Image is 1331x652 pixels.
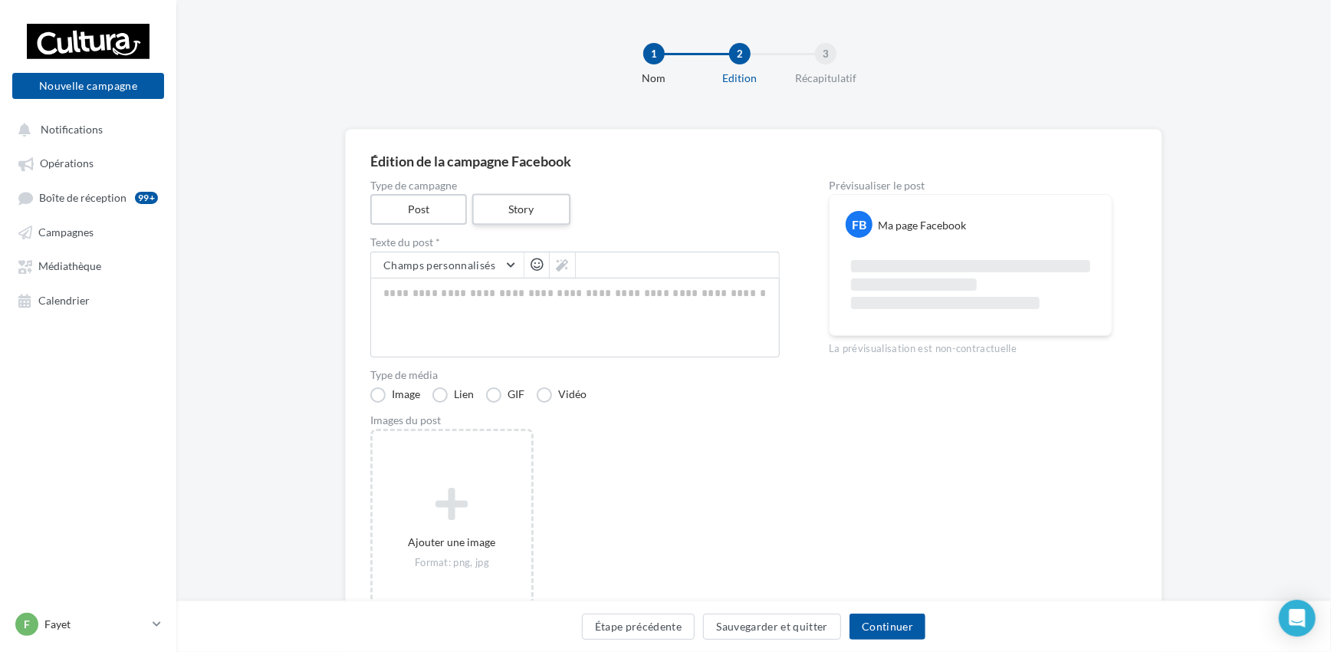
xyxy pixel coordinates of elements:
div: FB [846,211,873,238]
span: Calendrier [38,294,90,307]
button: Champs personnalisés [371,252,524,278]
div: 3 [815,43,836,64]
span: Campagnes [38,226,94,239]
a: Boîte de réception99+ [9,183,167,212]
div: 2 [729,43,751,64]
div: La prévisualisation est non-contractuelle [829,336,1112,356]
button: Étape précédente [582,614,695,640]
span: Médiathèque [38,260,101,273]
div: Nom [605,71,703,86]
div: Open Intercom Messenger [1279,600,1316,637]
div: Prévisualiser le post [829,180,1112,191]
label: Image [370,387,420,403]
span: Champs personnalisés [383,258,495,272]
div: 1 [643,43,665,64]
button: Nouvelle campagne [12,73,164,99]
div: Edition [691,71,789,86]
a: F Fayet [12,610,164,639]
button: Continuer [850,614,925,640]
label: Type de média [370,370,780,380]
span: Opérations [40,157,94,170]
div: 99+ [135,192,158,204]
label: Type de campagne [370,180,780,191]
a: Calendrier [9,286,167,314]
label: Vidéo [537,387,587,403]
div: Images du post [370,415,780,426]
label: Story [472,194,570,226]
label: Post [370,194,467,225]
label: Texte du post * [370,237,780,248]
div: Ma page Facebook [878,218,966,233]
label: GIF [486,387,524,403]
a: Médiathèque [9,252,167,279]
span: F [24,617,30,632]
p: Fayet [44,617,146,632]
button: Sauvegarder et quitter [703,614,841,640]
span: Notifications [41,123,103,136]
span: Boîte de réception [39,191,127,204]
a: Campagnes [9,218,167,245]
a: Opérations [9,149,167,176]
div: Récapitulatif [777,71,875,86]
label: Lien [432,387,474,403]
button: Notifications [9,115,161,143]
div: Édition de la campagne Facebook [370,154,1137,168]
